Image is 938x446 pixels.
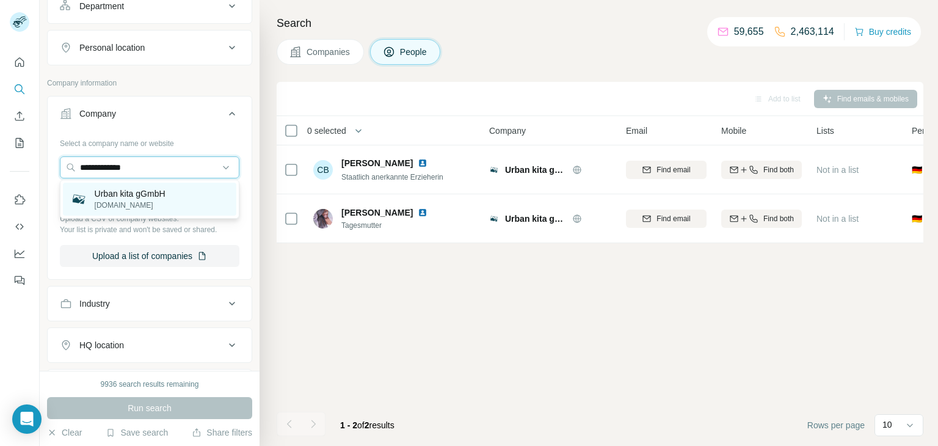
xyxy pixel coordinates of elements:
[60,224,239,235] p: Your list is private and won't be saved or shared.
[721,161,802,179] button: Find both
[400,46,428,58] span: People
[418,208,427,218] img: LinkedIn logo
[79,108,116,120] div: Company
[70,191,87,208] img: Urban kita gGmbH
[854,23,911,40] button: Buy credits
[313,209,333,228] img: Avatar
[721,125,746,137] span: Mobile
[48,331,252,360] button: HQ location
[816,125,834,137] span: Lists
[357,420,365,430] span: of
[47,78,252,89] p: Company information
[79,42,145,54] div: Personal location
[60,245,239,267] button: Upload a list of companies
[505,213,566,225] span: Urban kita gGmbH
[79,339,124,351] div: HQ location
[489,214,499,224] img: Logo of Urban kita gGmbH
[340,420,357,430] span: 1 - 2
[192,426,252,439] button: Share filters
[10,51,29,73] button: Quick start
[10,78,29,100] button: Search
[10,105,29,127] button: Enrich CSV
[60,213,239,224] p: Upload a CSV of company websites.
[341,173,443,181] span: Staatlich anerkannte Erzieherin
[10,216,29,238] button: Use Surfe API
[47,426,82,439] button: Clear
[10,269,29,291] button: Feedback
[277,15,923,32] h4: Search
[626,210,707,228] button: Find email
[341,207,413,219] span: [PERSON_NAME]
[912,164,922,176] span: 🇩🇪
[341,220,442,231] span: Tagesmutter
[340,420,394,430] span: results
[626,125,647,137] span: Email
[10,132,29,154] button: My lists
[307,125,346,137] span: 0 selected
[95,188,165,200] p: Urban kita gGmbH
[763,213,794,224] span: Find both
[489,165,499,175] img: Logo of Urban kita gGmbH
[101,379,199,390] div: 9936 search results remaining
[79,298,110,310] div: Industry
[656,213,690,224] span: Find email
[48,33,252,62] button: Personal location
[807,419,865,431] span: Rows per page
[10,243,29,265] button: Dashboard
[489,125,526,137] span: Company
[734,24,764,39] p: 59,655
[505,164,566,176] span: Urban kita gGmbH
[60,133,239,149] div: Select a company name or website
[10,189,29,211] button: Use Surfe on LinkedIn
[791,24,834,39] p: 2,463,114
[816,214,859,224] span: Not in a list
[48,99,252,133] button: Company
[48,289,252,318] button: Industry
[365,420,369,430] span: 2
[307,46,351,58] span: Companies
[721,210,802,228] button: Find both
[106,426,168,439] button: Save search
[816,165,859,175] span: Not in a list
[418,158,427,168] img: LinkedIn logo
[912,213,922,225] span: 🇩🇪
[313,160,333,180] div: CB
[882,419,892,431] p: 10
[626,161,707,179] button: Find email
[95,200,165,211] p: [DOMAIN_NAME]
[12,404,42,434] div: Open Intercom Messenger
[656,164,690,175] span: Find email
[341,157,413,169] span: [PERSON_NAME]
[763,164,794,175] span: Find both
